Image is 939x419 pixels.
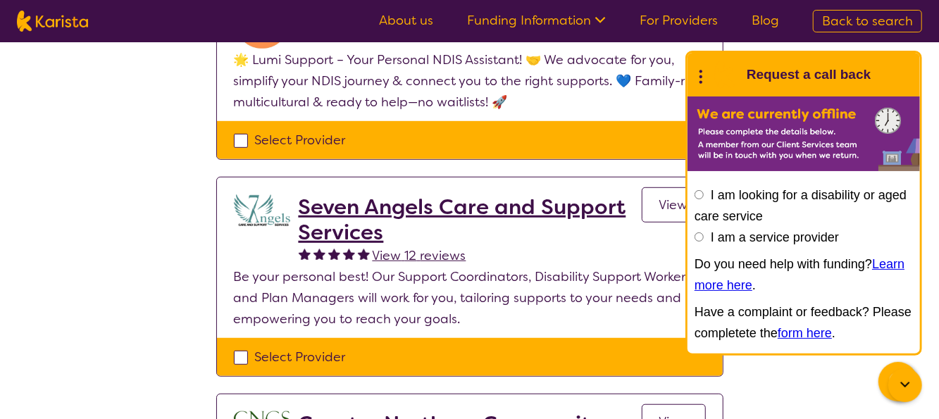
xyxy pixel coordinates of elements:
[688,96,920,171] img: Karista offline chat form to request call back
[234,49,706,113] p: 🌟 Lumi Support – Your Personal NDIS Assistant! 🤝 We advocate for you, simplify your NDIS journey ...
[234,194,290,226] img: lugdbhoacugpbhbgex1l.png
[17,11,88,32] img: Karista logo
[313,248,325,260] img: fullstar
[642,187,706,223] a: View
[373,247,466,264] span: View 12 reviews
[234,266,706,330] p: Be your personal best! Our Support Coordinators, Disability Support Workers, and Plan Managers wi...
[695,254,913,296] p: Do you need help with funding? .
[878,362,918,401] button: Channel Menu
[640,12,718,29] a: For Providers
[778,326,832,340] a: form here
[711,230,839,244] label: I am a service provider
[467,12,606,29] a: Funding Information
[343,248,355,260] img: fullstar
[373,245,466,266] a: View 12 reviews
[695,301,913,344] p: Have a complaint or feedback? Please completete the .
[695,188,907,223] label: I am looking for a disability or aged care service
[813,10,922,32] a: Back to search
[358,248,370,260] img: fullstar
[379,12,433,29] a: About us
[710,61,738,89] img: Karista
[747,64,871,85] h1: Request a call back
[659,196,688,213] span: View
[822,13,913,30] span: Back to search
[328,248,340,260] img: fullstar
[752,12,779,29] a: Blog
[299,194,642,245] a: Seven Angels Care and Support Services
[299,248,311,260] img: fullstar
